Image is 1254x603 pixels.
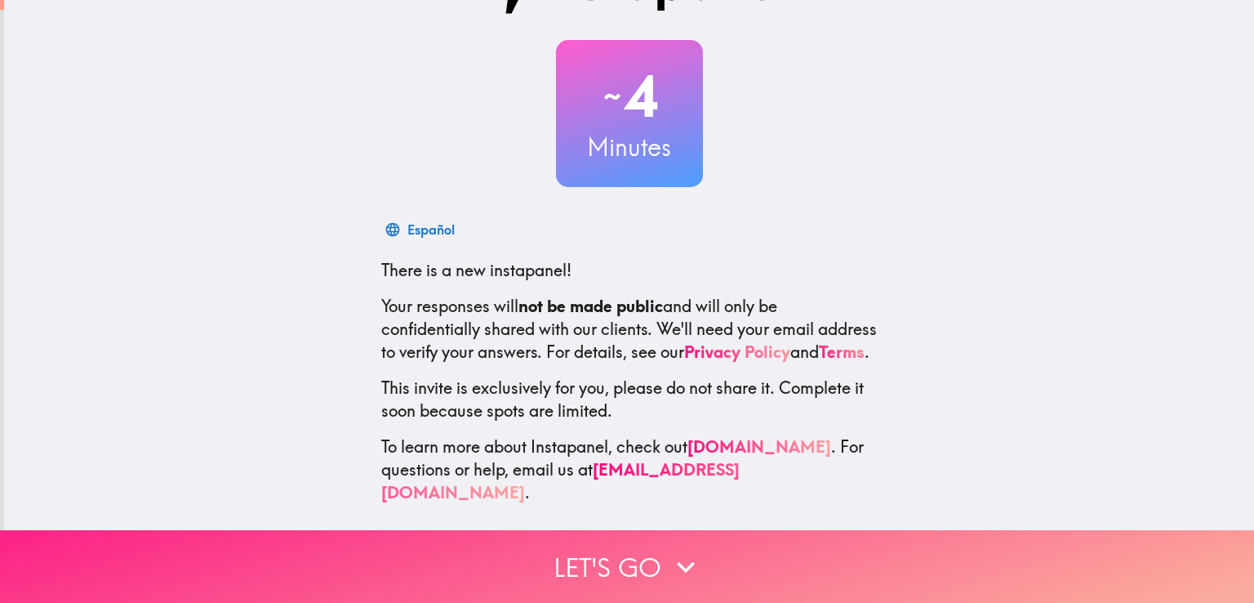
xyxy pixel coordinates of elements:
a: [DOMAIN_NAME] [687,436,831,457]
p: To learn more about Instapanel, check out . For questions or help, email us at . [381,435,878,504]
h3: Minutes [556,130,703,164]
p: Your responses will and will only be confidentially shared with our clients. We'll need your emai... [381,295,878,364]
a: Privacy Policy [684,342,790,362]
b: not be made public [518,296,663,316]
p: This invite is exclusively for you, please do not share it. Complete it soon because spots are li... [381,377,878,422]
span: There is a new instapanel! [381,260,571,280]
button: Español [381,213,461,246]
a: Terms [819,342,865,362]
a: [EMAIL_ADDRESS][DOMAIN_NAME] [381,459,740,502]
div: Español [407,218,455,241]
span: ~ [601,72,624,121]
h2: 4 [556,63,703,130]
